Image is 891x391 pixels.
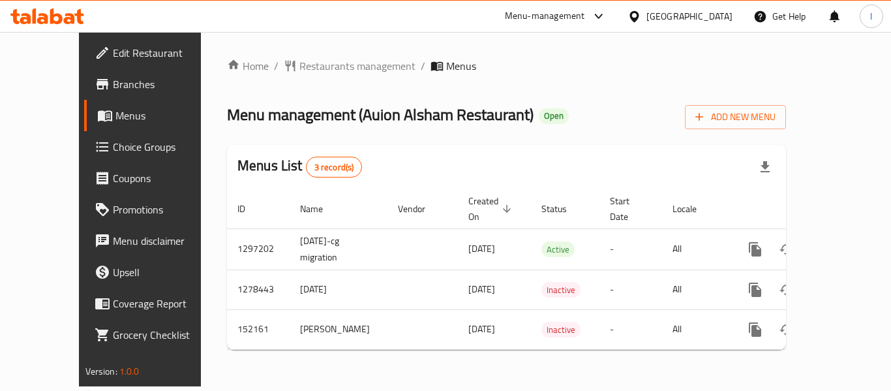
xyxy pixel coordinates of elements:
[740,314,771,345] button: more
[115,108,217,123] span: Menus
[599,309,662,349] td: -
[541,322,581,337] span: Inactive
[599,270,662,309] td: -
[541,201,584,217] span: Status
[84,319,228,351] a: Grocery Checklist
[227,58,786,74] nav: breadcrumb
[771,234,802,265] button: Change Status
[84,131,228,163] a: Choice Groups
[662,270,729,309] td: All
[306,157,363,178] div: Total records count
[113,76,217,92] span: Branches
[113,45,217,61] span: Edit Restaurant
[84,225,228,257] a: Menu disclaimer
[870,9,872,23] span: l
[84,69,228,100] a: Branches
[299,58,415,74] span: Restaurants management
[749,151,781,183] div: Export file
[85,363,117,380] span: Version:
[113,296,217,311] span: Coverage Report
[113,170,217,186] span: Coupons
[468,321,495,337] span: [DATE]
[84,257,228,288] a: Upsell
[227,58,269,74] a: Home
[740,274,771,305] button: more
[227,100,534,129] span: Menu management ( Auion Alsham Restaurant )
[599,228,662,270] td: -
[421,58,425,74] li: /
[695,109,776,125] span: Add New Menu
[740,234,771,265] button: more
[729,189,875,229] th: Actions
[227,228,290,270] td: 1297202
[646,9,732,23] div: [GEOGRAPHIC_DATA]
[237,156,362,178] h2: Menus List
[300,201,340,217] span: Name
[274,58,279,74] li: /
[119,363,140,380] span: 1.0.0
[284,58,415,74] a: Restaurants management
[398,201,442,217] span: Vendor
[771,314,802,345] button: Change Status
[771,274,802,305] button: Change Status
[290,270,387,309] td: [DATE]
[468,281,495,298] span: [DATE]
[227,189,875,350] table: enhanced table
[541,283,581,298] span: Inactive
[84,37,228,69] a: Edit Restaurant
[541,242,575,257] div: Active
[227,309,290,349] td: 152161
[541,322,581,337] div: Inactive
[539,108,569,124] div: Open
[446,58,476,74] span: Menus
[84,163,228,194] a: Coupons
[237,201,262,217] span: ID
[84,288,228,319] a: Coverage Report
[290,309,387,349] td: [PERSON_NAME]
[227,270,290,309] td: 1278443
[541,242,575,257] span: Active
[84,194,228,225] a: Promotions
[290,228,387,270] td: [DATE]-cg migration
[505,8,585,24] div: Menu-management
[539,110,569,121] span: Open
[84,100,228,131] a: Menus
[662,309,729,349] td: All
[672,201,714,217] span: Locale
[307,161,362,174] span: 3 record(s)
[662,228,729,270] td: All
[113,327,217,343] span: Grocery Checklist
[610,193,646,225] span: Start Date
[468,193,515,225] span: Created On
[113,233,217,249] span: Menu disclaimer
[113,264,217,280] span: Upsell
[468,240,495,257] span: [DATE]
[113,139,217,155] span: Choice Groups
[685,105,786,129] button: Add New Menu
[113,202,217,217] span: Promotions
